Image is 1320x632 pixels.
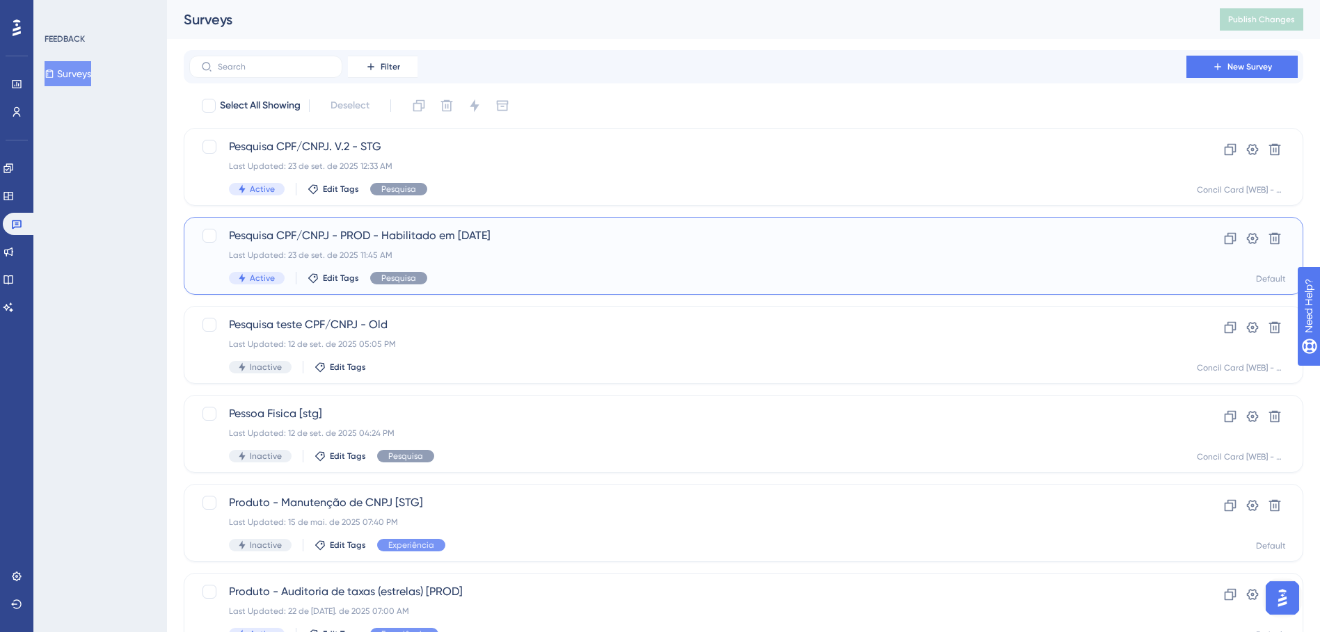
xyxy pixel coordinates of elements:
span: Active [250,273,275,284]
span: Produto - Auditoria de taxas (estrelas) [PROD] [229,583,1147,600]
span: Pesquisa teste CPF/CNPJ - Old [229,316,1147,333]
span: Publish Changes [1228,14,1295,25]
span: Select All Showing [220,97,301,114]
div: Last Updated: 23 de set. de 2025 12:33 AM [229,161,1147,172]
div: Last Updated: 12 de set. de 2025 04:24 PM [229,428,1147,439]
div: Default [1256,540,1286,551]
div: Last Updated: 23 de set. de 2025 11:45 AM [229,250,1147,261]
span: Need Help? [33,3,87,20]
button: New Survey [1186,56,1298,78]
span: Inactive [250,362,282,373]
button: Edit Tags [315,540,366,551]
span: Pesquisa [388,451,423,462]
span: Experiência [388,540,434,551]
iframe: UserGuiding AI Assistant Launcher [1262,577,1303,619]
div: FEEDBACK [45,33,85,44]
div: Last Updated: 15 de mai. de 2025 07:40 PM [229,517,1147,528]
span: Pesquisa CPF/CNPJ - PROD - Habilitado em [DATE] [229,227,1147,244]
span: Filter [381,61,400,72]
span: Pessoa Fisica [stg] [229,405,1147,422]
span: Inactive [250,451,282,462]
button: Edit Tags [308,184,359,195]
div: Surveys [184,10,1185,29]
button: Filter [348,56,418,78]
button: Surveys [45,61,91,86]
span: Inactive [250,540,282,551]
button: Edit Tags [308,273,359,284]
span: Deselect [331,97,369,114]
span: New Survey [1227,61,1272,72]
span: Active [250,184,275,195]
div: Default [1256,273,1286,284]
button: Edit Tags [315,362,366,373]
span: Pesquisa [381,273,416,284]
button: Publish Changes [1220,8,1303,31]
span: Edit Tags [330,362,366,373]
div: Concil Card [WEB] - STG [1197,362,1286,373]
div: Last Updated: 12 de set. de 2025 05:05 PM [229,339,1147,350]
button: Deselect [318,93,382,118]
button: Edit Tags [315,451,366,462]
div: Concil Card [WEB] - STG [1197,451,1286,462]
div: Concil Card [WEB] - STG [1197,184,1286,195]
input: Search [218,62,331,72]
div: Last Updated: 22 de [DATE]. de 2025 07:00 AM [229,606,1147,617]
span: Edit Tags [330,451,366,462]
span: Edit Tags [323,273,359,284]
span: Edit Tags [323,184,359,195]
span: Pesquisa [381,184,416,195]
span: Edit Tags [330,540,366,551]
span: Pesquisa CPF/CNPJ. V.2 - STG [229,138,1147,155]
span: Produto - Manutenção de CNPJ [STG] [229,494,1147,511]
